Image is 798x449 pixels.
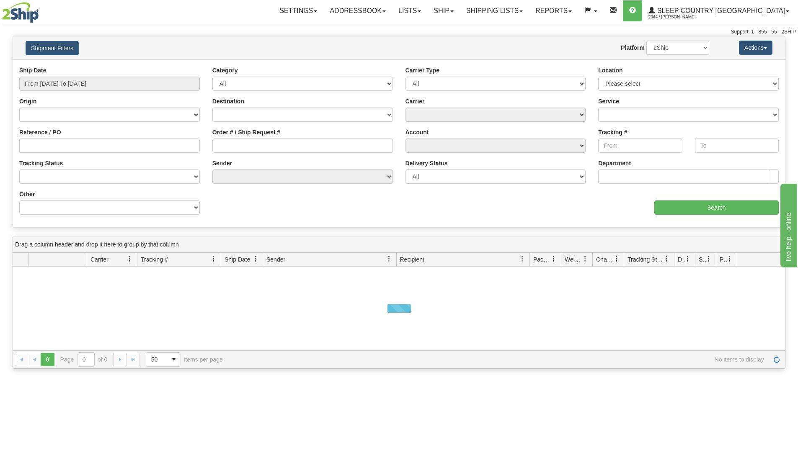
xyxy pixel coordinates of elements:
[660,252,674,266] a: Tracking Status filter column settings
[90,255,108,264] span: Carrier
[146,352,223,367] span: items per page
[779,182,797,267] iframe: chat widget
[565,255,582,264] span: Weight
[723,252,737,266] a: Pickup Status filter column settings
[207,252,221,266] a: Tracking # filter column settings
[323,0,392,21] a: Addressbook
[739,41,772,55] button: Actions
[460,0,529,21] a: Shipping lists
[19,66,46,74] label: Ship Date
[405,128,429,136] label: Account
[405,66,439,74] label: Carrier Type
[720,255,727,264] span: Pickup Status
[621,44,645,52] label: Platform
[141,255,168,264] span: Tracking #
[405,159,448,167] label: Delivery Status
[770,353,783,366] a: Refresh
[598,139,682,153] input: From
[515,252,529,266] a: Recipient filter column settings
[392,0,427,21] a: Lists
[400,255,424,264] span: Recipient
[578,252,592,266] a: Weight filter column settings
[695,139,779,153] input: To
[146,352,181,367] span: Page sizes drop down
[533,255,551,264] span: Packages
[598,128,627,136] label: Tracking #
[654,200,779,215] input: Search
[248,252,263,266] a: Ship Date filter column settings
[655,7,785,14] span: Sleep Country [GEOGRAPHIC_DATA]
[123,252,137,266] a: Carrier filter column settings
[405,97,425,105] label: Carrier
[13,236,785,253] div: grid grouping header
[2,28,796,36] div: Support: 1 - 855 - 55 - 2SHIP
[699,255,706,264] span: Shipment Issues
[60,352,108,367] span: Page of 0
[547,252,561,266] a: Packages filter column settings
[19,128,61,136] label: Reference / PO
[26,41,79,55] button: Shipment Filters
[598,97,619,105] label: Service
[382,252,396,266] a: Sender filter column settings
[678,255,685,264] span: Delivery Status
[19,190,35,198] label: Other
[2,2,39,23] img: logo2044.jpg
[598,159,631,167] label: Department
[628,255,664,264] span: Tracking Status
[596,255,614,264] span: Charge
[167,353,181,366] span: select
[225,255,250,264] span: Ship Date
[598,66,622,74] label: Location
[609,252,624,266] a: Charge filter column settings
[235,356,764,363] span: No items to display
[6,5,77,15] div: live help - online
[529,0,578,21] a: Reports
[212,97,244,105] label: Destination
[648,13,711,21] span: 2044 / [PERSON_NAME]
[642,0,795,21] a: Sleep Country [GEOGRAPHIC_DATA] 2044 / [PERSON_NAME]
[266,255,285,264] span: Sender
[427,0,460,21] a: Ship
[19,97,36,105] label: Origin
[212,128,281,136] label: Order # / Ship Request #
[702,252,716,266] a: Shipment Issues filter column settings
[19,159,63,167] label: Tracking Status
[681,252,695,266] a: Delivery Status filter column settings
[212,159,232,167] label: Sender
[151,355,162,364] span: 50
[212,66,238,74] label: Category
[41,353,54,366] span: Page 0
[273,0,323,21] a: Settings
